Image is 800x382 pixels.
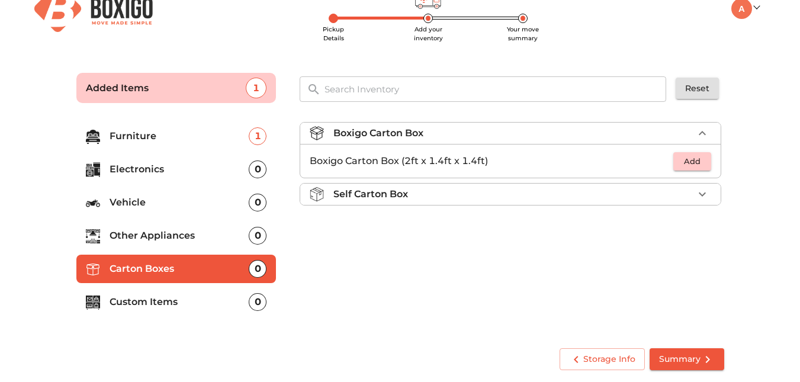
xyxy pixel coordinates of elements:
div: 1 [249,127,266,145]
span: Add your inventory [414,25,443,42]
span: Add [679,155,705,168]
p: Furniture [110,129,249,143]
span: Pickup Details [323,25,344,42]
p: Boxigo Carton Box [333,126,423,140]
p: Boxigo Carton Box (2ft x 1.4ft x 1.4ft) [310,154,673,168]
span: Summary [659,352,715,367]
p: Added Items [86,81,246,95]
span: Reset [685,81,709,96]
div: 1 [246,78,266,98]
p: Self Carton Box [333,187,408,201]
span: Your move summary [507,25,539,42]
p: Vehicle [110,195,249,210]
button: Summary [650,348,724,370]
div: 0 [249,293,266,311]
p: Electronics [110,162,249,176]
p: Custom Items [110,295,249,309]
div: 0 [249,160,266,178]
p: Carton Boxes [110,262,249,276]
button: Reset [676,78,719,99]
div: 0 [249,194,266,211]
div: 0 [249,227,266,245]
p: Other Appliances [110,229,249,243]
span: Storage Info [569,352,635,367]
img: self_carton_box [310,187,324,201]
input: Search Inventory [317,76,674,102]
button: Storage Info [560,348,645,370]
img: boxigo_carton_box [310,126,324,140]
div: 0 [249,260,266,278]
button: Add [673,152,711,171]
